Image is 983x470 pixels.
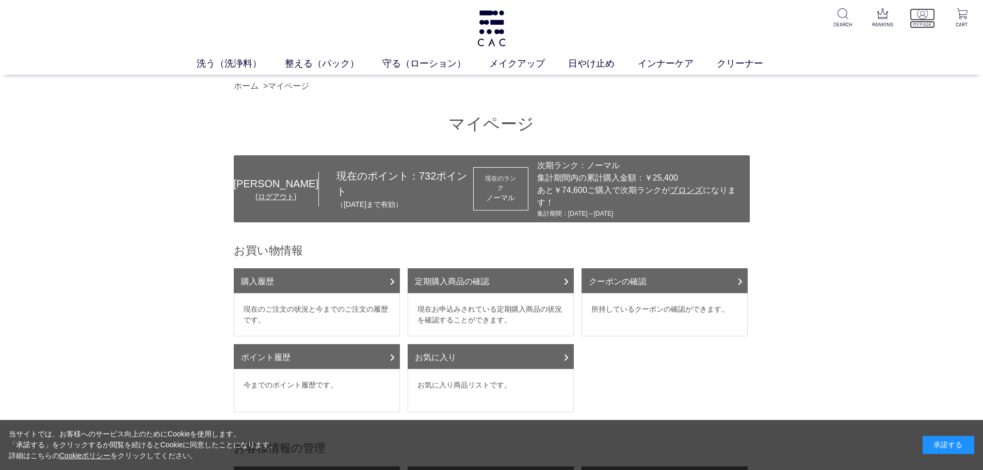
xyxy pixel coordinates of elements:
[408,369,574,412] dd: お気に入り商品リストです。
[870,8,895,28] a: RANKING
[234,293,400,336] dd: 現在のご注文の状況と今までのご注文の履歴です。
[59,451,111,460] a: Cookieポリシー
[234,369,400,412] dd: 今までのポイント履歴です。
[949,8,975,28] a: CART
[537,172,745,184] div: 集計期間内の累計購入金額：￥25,400
[717,57,786,71] a: クリーナー
[537,159,745,172] div: 次期ランク：ノーマル
[285,57,382,71] a: 整える（パック）
[336,199,473,210] p: （[DATE]まで有効）
[197,57,285,71] a: 洗う（洗浄料）
[830,21,856,28] p: SEARCH
[319,168,473,210] div: 現在のポイント： ポイント
[870,21,895,28] p: RANKING
[537,184,745,209] div: あと￥74,600ご購入で次期ランクが になります！
[483,174,519,192] dt: 現在のランク
[537,209,745,218] div: 集計期間：[DATE]～[DATE]
[234,82,259,90] a: ホーム
[234,344,400,369] a: ポイント履歴
[568,57,638,71] a: 日やけ止め
[910,8,935,28] a: MYPAGE
[234,268,400,293] a: 購入履歴
[234,243,750,258] h2: お買い物情報
[910,21,935,28] p: MYPAGE
[419,170,436,182] span: 732
[263,80,312,92] li: >
[483,192,519,203] div: ノーマル
[830,8,856,28] a: SEARCH
[382,57,489,71] a: 守る（ローション）
[9,429,277,461] div: 当サイトでは、お客様へのサービス向上のためにCookieを使用します。 「承諾する」をクリックするか閲覧を続けるとCookieに同意したことになります。 詳細はこちらの をクリックしてください。
[489,57,568,71] a: メイクアップ
[949,21,975,28] p: CART
[582,268,748,293] a: クーポンの確認
[234,113,750,135] h1: マイページ
[408,344,574,369] a: お気に入り
[268,82,309,90] a: マイページ
[476,10,507,46] img: logo
[258,192,294,201] a: ログアウト
[234,191,318,202] div: ( )
[638,57,717,71] a: インナーケア
[670,186,703,195] span: ブロンズ
[582,293,748,336] dd: 所持しているクーポンの確認ができます。
[234,176,318,191] div: [PERSON_NAME]
[923,436,974,454] div: 承諾する
[408,293,574,336] dd: 現在お申込みされている定期購入商品の状況を確認することができます。
[408,268,574,293] a: 定期購入商品の確認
